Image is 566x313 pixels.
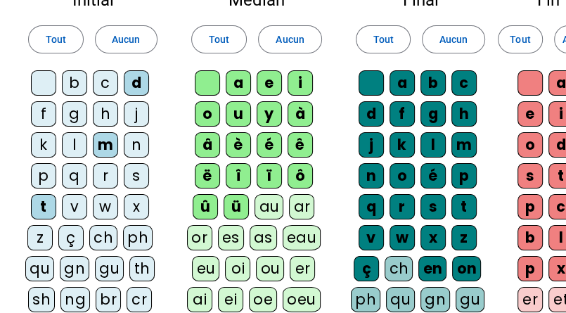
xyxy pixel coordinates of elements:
[451,132,477,158] div: m
[93,194,118,219] div: w
[25,256,54,281] div: qu
[385,256,413,281] div: ch
[218,287,243,312] div: ei
[451,225,477,250] div: z
[192,256,219,281] div: eu
[209,31,229,48] span: Tout
[250,225,277,250] div: as
[386,287,415,312] div: qu
[373,31,393,48] span: Tout
[359,132,384,158] div: j
[218,225,244,250] div: es
[517,163,543,189] div: s
[93,70,118,96] div: c
[288,70,313,96] div: i
[517,132,543,158] div: o
[356,25,411,53] button: Tout
[390,70,415,96] div: a
[226,163,251,189] div: î
[517,194,543,219] div: p
[187,225,212,250] div: or
[517,225,543,250] div: b
[354,256,379,281] div: ç
[359,194,384,219] div: q
[290,256,315,281] div: er
[359,101,384,127] div: d
[452,256,481,281] div: on
[359,225,384,250] div: v
[129,256,155,281] div: th
[225,256,250,281] div: oi
[255,194,283,219] div: au
[31,101,56,127] div: f
[112,31,140,48] span: Aucun
[28,25,84,53] button: Tout
[124,163,149,189] div: s
[510,31,530,48] span: Tout
[93,163,118,189] div: r
[439,31,468,48] span: Aucun
[351,287,380,312] div: ph
[31,194,56,219] div: t
[422,25,484,53] button: Aucun
[390,101,415,127] div: f
[451,70,477,96] div: c
[60,287,90,312] div: ng
[390,194,415,219] div: r
[124,194,149,219] div: x
[27,225,53,250] div: z
[288,132,313,158] div: ê
[226,70,251,96] div: a
[224,194,249,219] div: ü
[226,101,251,127] div: u
[257,70,282,96] div: e
[420,101,446,127] div: g
[276,31,304,48] span: Aucun
[93,132,118,158] div: m
[187,287,212,312] div: ai
[257,163,282,189] div: ï
[498,25,543,53] button: Tout
[451,101,477,127] div: h
[31,132,56,158] div: k
[390,163,415,189] div: o
[62,101,87,127] div: g
[418,256,446,281] div: en
[258,25,321,53] button: Aucun
[390,132,415,158] div: k
[226,132,251,158] div: è
[96,287,121,312] div: br
[95,25,157,53] button: Aucun
[31,163,56,189] div: p
[288,101,313,127] div: à
[62,163,87,189] div: q
[517,287,543,312] div: er
[123,225,153,250] div: ph
[193,194,218,219] div: û
[289,194,314,219] div: ar
[256,256,284,281] div: ou
[283,225,321,250] div: eau
[89,225,117,250] div: ch
[517,256,543,281] div: p
[420,70,446,96] div: b
[62,132,87,158] div: l
[288,163,313,189] div: ô
[249,287,277,312] div: oe
[420,194,446,219] div: s
[359,163,384,189] div: n
[451,163,477,189] div: p
[124,132,149,158] div: n
[517,101,543,127] div: e
[124,101,149,127] div: j
[390,225,415,250] div: w
[28,287,55,312] div: sh
[451,194,477,219] div: t
[127,287,152,312] div: cr
[257,101,282,127] div: y
[257,132,282,158] div: é
[283,287,321,312] div: oeu
[124,70,149,96] div: d
[420,163,446,189] div: é
[46,31,66,48] span: Tout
